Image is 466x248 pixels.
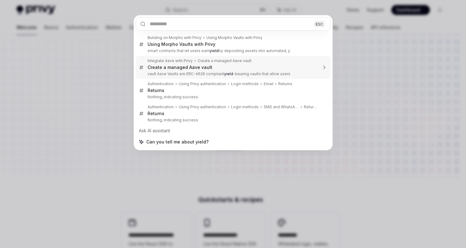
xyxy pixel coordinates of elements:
[148,71,318,76] p: vault Aave Vaults are ERC-4626 compliant -bearing vaults that allow users
[198,58,252,63] div: Create a managed Aave vault
[148,88,164,93] div: Returns
[278,81,292,86] div: Returns
[264,105,299,109] div: SMS and WhatsApp
[231,81,259,86] div: Login methods
[148,118,318,123] p: Nothing, indicating success.
[148,58,193,63] div: Integrate Aave with Privy
[224,71,233,76] b: yield
[148,41,215,47] div: Using Morpho Vaults with Privy
[148,65,212,70] div: Create a managed Aave vault
[179,81,226,86] div: Using Privy authentication
[148,95,318,100] p: Nothing, indicating success.
[148,111,164,116] div: Returns
[146,139,209,145] span: Can you tell me about yield?
[264,81,273,86] div: Email
[179,105,226,109] div: Using Privy authentication
[148,105,174,109] div: Authentication
[231,105,259,109] div: Login methods
[209,48,219,53] b: yield
[206,35,262,40] div: Using Morpho Vaults with Privy
[148,35,201,40] div: Building on Morpho with Privy
[148,81,174,86] div: Authentication
[136,125,331,136] div: Ask AI assistant
[314,21,325,27] div: ESC
[148,48,318,53] p: smart contracts that let users earn by depositing assets into automated, y
[304,105,318,109] div: Returns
